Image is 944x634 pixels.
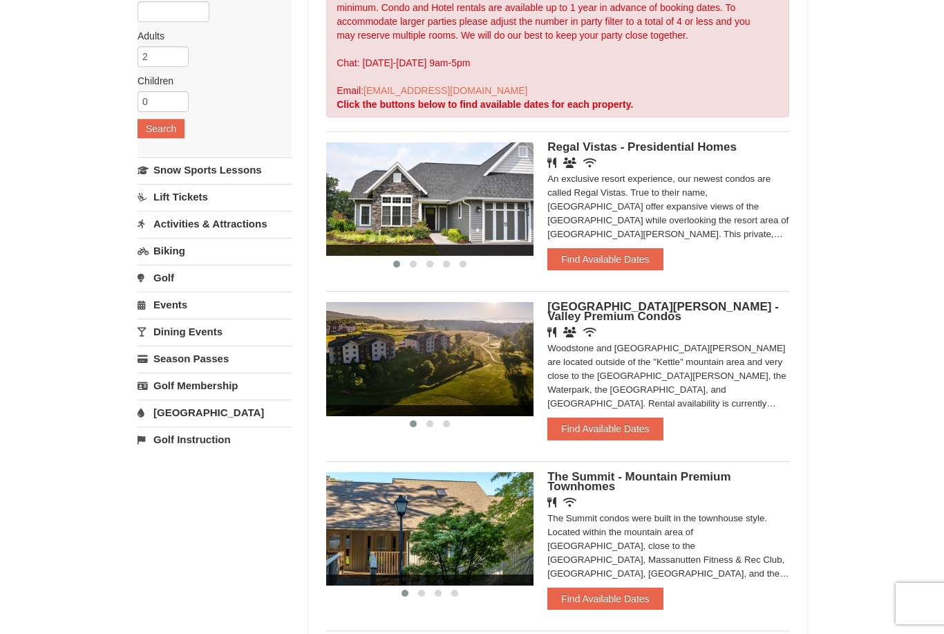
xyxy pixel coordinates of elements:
a: Biking [138,238,292,263]
button: Find Available Dates [547,248,663,270]
i: Restaurant [547,158,556,168]
span: The Summit - Mountain Premium Townhomes [547,470,730,493]
a: Golf Instruction [138,427,292,452]
i: Restaurant [547,497,556,507]
a: Golf [138,265,292,290]
a: [EMAIL_ADDRESS][DOMAIN_NAME] [364,85,527,96]
div: An exclusive resort experience, our newest condos are called Regal Vistas. True to their name, [G... [547,172,789,241]
a: Season Passes [138,346,292,371]
button: Find Available Dates [547,588,663,610]
i: Wireless Internet (free) [583,327,596,337]
button: Find Available Dates [547,418,663,440]
a: [GEOGRAPHIC_DATA] [138,400,292,425]
a: Events [138,292,292,317]
button: Search [138,119,185,138]
label: Adults [138,29,281,43]
i: Restaurant [547,327,556,337]
span: [GEOGRAPHIC_DATA][PERSON_NAME] - Valley Premium Condos [547,300,779,323]
i: Banquet Facilities [563,158,576,168]
span: Regal Vistas - Presidential Homes [547,140,737,153]
a: Lift Tickets [138,184,292,209]
i: Banquet Facilities [563,327,576,337]
a: Snow Sports Lessons [138,157,292,183]
a: Dining Events [138,319,292,344]
a: Activities & Attractions [138,211,292,236]
a: Golf Membership [138,373,292,398]
label: Children [138,74,281,88]
div: Woodstone and [GEOGRAPHIC_DATA][PERSON_NAME] are located outside of the "Kettle" mountain area an... [547,342,789,411]
i: Wireless Internet (free) [563,497,576,507]
strong: Click the buttons below to find available dates for each property. [337,99,633,110]
div: The Summit condos were built in the townhouse style. Located within the mountain area of [GEOGRAP... [547,512,789,581]
i: Wireless Internet (free) [583,158,596,168]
